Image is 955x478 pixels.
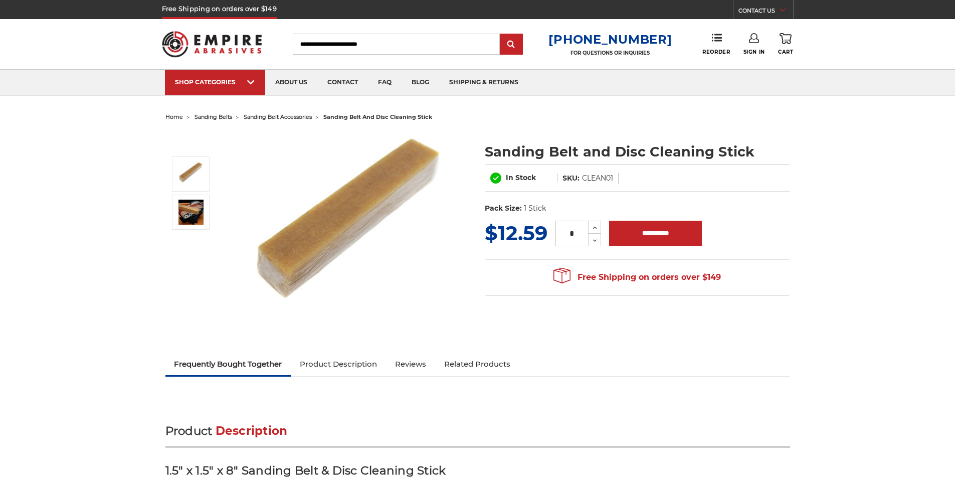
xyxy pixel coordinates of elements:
span: sanding belt and disc cleaning stick [323,113,432,120]
a: about us [265,70,317,95]
span: In Stock [506,173,536,182]
h1: Sanding Belt and Disc Cleaning Stick [485,142,790,162]
div: SHOP CATEGORIES [175,78,255,86]
a: sanding belt accessories [244,113,312,120]
strong: 1.5" x 1.5" x 8" Sanding Belt & Disc Cleaning Stick [165,463,446,477]
dt: SKU: [562,173,580,184]
a: CONTACT US [738,5,793,19]
span: Cart [778,49,793,55]
a: blog [402,70,439,95]
span: $12.59 [485,221,547,245]
dd: CLEAN01 [582,173,613,184]
a: Reorder [702,33,730,55]
a: shipping & returns [439,70,528,95]
a: Cart [778,33,793,55]
input: Submit [501,35,521,55]
img: Empire Abrasives [162,25,262,64]
span: Free Shipping on orders over $149 [553,267,721,287]
p: FOR QUESTIONS OR INQUIRIES [548,50,672,56]
span: Description [216,424,288,438]
span: Reorder [702,49,730,55]
a: [PHONE_NUMBER] [548,32,672,47]
a: Reviews [386,353,435,375]
img: Sanding Belt and Disc Cleaning Stick [178,200,204,225]
a: home [165,113,183,120]
img: Sanding Belt and Disc Cleaning Stick [251,131,452,332]
dt: Pack Size: [485,203,522,214]
a: Related Products [435,353,519,375]
dd: 1 Stick [524,203,546,214]
span: Sign In [743,49,765,55]
span: Product [165,424,213,438]
a: contact [317,70,368,95]
a: faq [368,70,402,95]
a: sanding belts [195,113,232,120]
img: Sanding Belt and Disc Cleaning Stick [178,162,204,187]
a: Frequently Bought Together [165,353,291,375]
a: Product Description [291,353,386,375]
